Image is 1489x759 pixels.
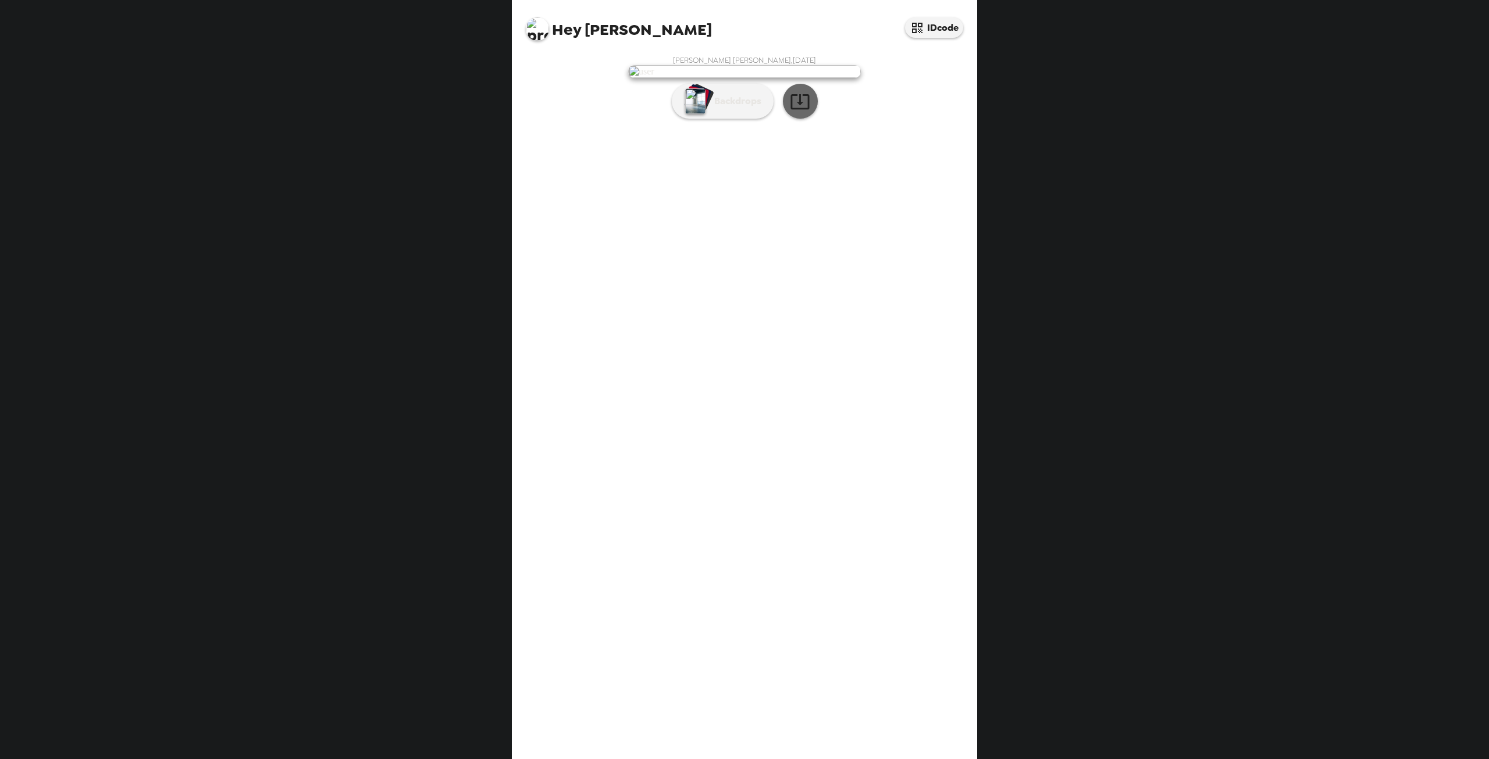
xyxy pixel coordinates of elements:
[628,65,861,78] img: user
[526,12,712,38] span: [PERSON_NAME]
[905,17,963,38] button: IDcode
[673,55,816,65] span: [PERSON_NAME] [PERSON_NAME] , [DATE]
[708,94,761,108] p: Backdrops
[552,19,581,40] span: Hey
[672,84,774,119] button: Backdrops
[526,17,549,41] img: profile pic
